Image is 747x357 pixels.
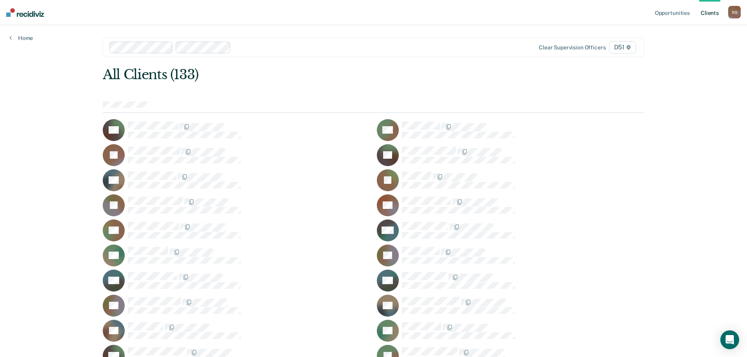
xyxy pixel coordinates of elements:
div: Clear supervision officers [539,44,605,51]
img: Recidiviz [6,8,44,17]
button: SG [728,6,741,18]
div: Open Intercom Messenger [720,330,739,349]
a: Home [9,34,33,42]
div: All Clients (133) [103,67,536,83]
span: D51 [609,41,636,54]
div: S G [728,6,741,18]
